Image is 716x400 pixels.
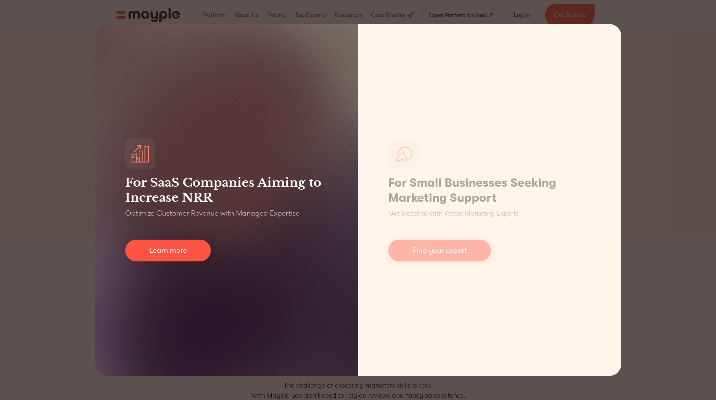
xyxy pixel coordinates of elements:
[125,240,211,261] a: Learn more
[125,208,300,219] p: Optimize Customer Revenue with Managed Expertise
[388,240,491,261] a: Find your expert
[125,175,328,205] h3: For SaaS Companies Aiming to Increase NRR
[388,175,591,205] h1: For Small Businesses Seeking Marketing Support
[388,208,519,219] p: Get Matched with Vetted Marketing Experts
